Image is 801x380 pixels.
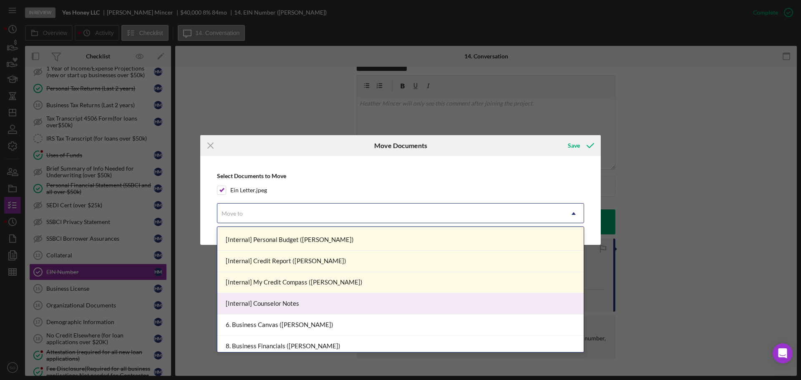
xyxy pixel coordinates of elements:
[217,272,584,293] div: [Internal] My Credit Compass ([PERSON_NAME])
[217,293,584,315] div: [Internal] Counselor Notes
[217,229,584,251] div: [Internal] Personal Budget ([PERSON_NAME])
[217,315,584,336] div: 6. Business Canvas ([PERSON_NAME])
[222,210,243,217] div: Move to
[230,186,267,194] label: Ein Letter.jpeg
[374,142,427,149] h6: Move Documents
[217,336,584,357] div: 8. Business Financials ([PERSON_NAME])
[217,172,286,179] b: Select Documents to Move
[559,137,601,154] button: Save
[217,251,584,272] div: [Internal] Credit Report ([PERSON_NAME])
[568,137,580,154] div: Save
[773,343,793,363] div: Open Intercom Messenger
